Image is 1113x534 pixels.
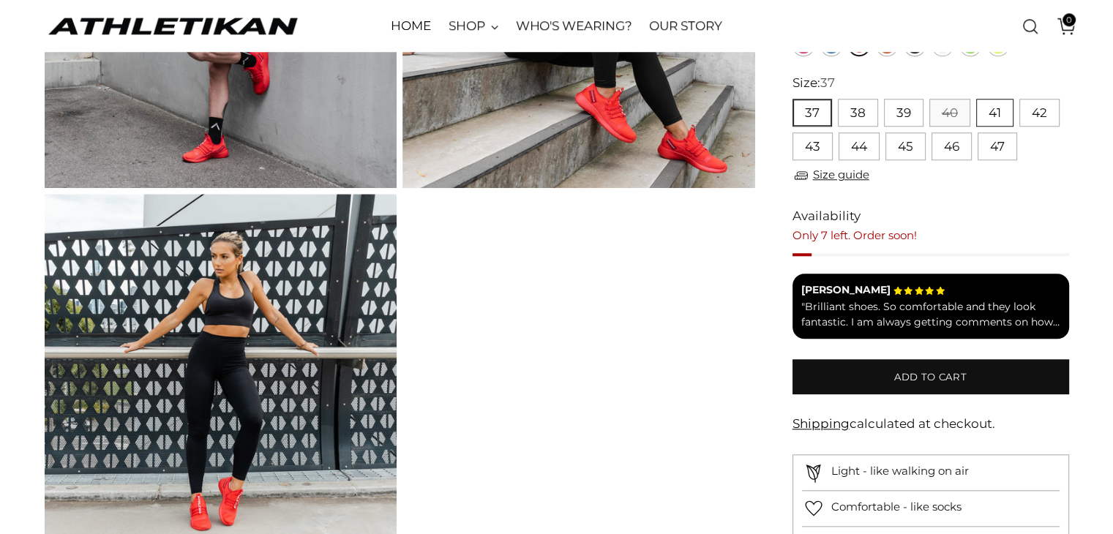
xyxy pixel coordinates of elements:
[1063,13,1076,26] span: 0
[839,132,880,160] button: 44
[45,15,301,37] a: ATHLETIKAN
[792,166,869,184] a: Size guide
[792,132,833,160] button: 43
[792,228,917,242] span: Only 7 left. Order soon!
[884,99,923,127] button: 39
[1016,12,1045,41] a: Open search modal
[449,10,498,42] a: SHOP
[792,415,1069,434] div: calculated at checkout.
[820,75,835,90] span: 37
[885,132,926,160] button: 45
[1019,99,1060,127] button: 42
[792,99,832,127] button: 37
[831,499,962,516] p: Comfortable - like socks
[894,370,967,384] span: Add to cart
[976,99,1013,127] button: 41
[792,416,850,431] a: Shipping
[929,99,970,127] button: 40
[1046,12,1076,41] a: Open cart modal
[838,99,878,127] button: 38
[391,10,431,42] a: HOME
[978,132,1017,160] button: 47
[649,10,722,42] a: OUR STORY
[516,10,632,42] a: WHO'S WEARING?
[792,207,861,226] span: Availability
[792,74,835,93] label: Size:
[932,132,972,160] button: 46
[831,463,969,480] p: Light - like walking on air
[792,359,1069,394] button: Add to cart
